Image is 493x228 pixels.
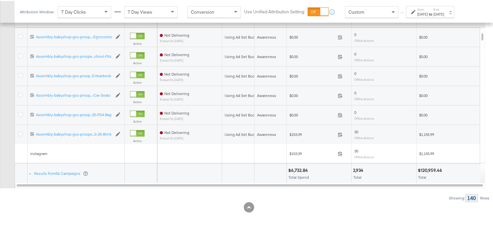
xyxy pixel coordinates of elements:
span: Awareness [257,92,276,97]
label: Active [130,118,145,123]
div: Using Ad Set Budget [225,112,261,117]
label: Start: [417,6,428,11]
span: Awareness [257,34,276,39]
span: 0 [354,31,356,36]
sub: ended on [DATE] [160,77,189,81]
label: Active [130,138,145,142]
div: Results from56 Campaigns [29,163,89,182]
span: 0 [354,70,356,75]
sub: ended on [DATE] [160,97,189,100]
div: Using Ad Set Budget [225,92,261,97]
span: ↑ [399,11,405,13]
span: 30 [354,148,358,152]
div: Showing: [449,195,465,199]
span: $0.00 [289,73,335,78]
label: Active [130,79,145,84]
sub: ended on [DATE] [160,58,189,61]
span: 7 Day Clicks [61,8,86,14]
sub: Offline Actions [354,135,374,139]
div: Using Ad Set Budget [225,53,261,58]
div: Using Ad Set Budget [225,34,261,39]
label: Use Unified Attribution Setting: [244,8,305,14]
a: Assembly-babyshop-gcc-prospe...S-25-Blink [36,131,112,136]
span: $0.00 [289,34,335,39]
div: Rows [480,195,490,199]
span: 0 [354,51,356,55]
div: 2,934 [353,166,365,173]
div: $120,959.46 [418,166,444,173]
div: Results from 56 Campaigns [34,170,88,175]
span: 0 [354,90,356,94]
a: Assembly-babyshop-gcc-prosp...25-PS4-Bag [36,111,112,117]
span: Awareness [257,73,276,78]
span: Custom [348,8,364,14]
span: instagram [30,150,47,155]
div: Assembly-babyshop-gcc-prosp...25-PS4-Bag [36,111,112,116]
label: Active [130,60,145,64]
label: Active [130,41,145,45]
span: Awareness [257,53,276,58]
span: Conversion [191,8,214,14]
sub: ended on [DATE] [160,116,189,120]
span: $0.00 [419,73,428,78]
a: Assembly-babyshop-gcc-prospe...chool-Fits [36,53,112,58]
sub: ended on [DATE] [160,136,189,139]
span: Not Delivering [164,32,189,37]
sub: Offline Actions [354,77,374,80]
sub: Offline Actions [354,38,374,42]
sub: Offline Actions [354,154,374,158]
div: Using Ad Set Budget [225,73,261,78]
div: Using Ad Set Budget [225,131,261,136]
span: $153.39 [289,131,335,136]
strong: to [428,11,433,16]
label: End: [433,6,444,11]
span: $0.00 [419,92,428,97]
sub: Offline Actions [354,96,374,100]
span: $0.00 [419,34,428,39]
span: 0 [354,109,356,114]
div: [DATE] [433,11,444,16]
span: $0.00 [419,112,428,116]
div: 140 [465,193,478,201]
span: 7 Day Views [128,8,152,14]
span: Awareness [257,112,276,116]
span: $0.00 [289,53,335,58]
span: 30 [354,128,358,133]
span: $0.00 [419,53,428,58]
sub: ended on [DATE] [160,38,189,42]
a: Assembly-babyshop-gcc-prosp...5-Yearbook [36,72,112,78]
span: $153.39 [289,150,335,155]
label: Active [130,99,145,103]
span: Awareness [257,131,276,136]
span: $0.00 [289,112,335,116]
span: Not Delivering [164,51,189,56]
span: $1,155.99 [419,131,434,136]
span: Not Delivering [164,110,189,114]
span: Not Delivering [164,90,189,95]
span: $0.00 [289,92,335,97]
span: $1,155.99 [419,150,434,155]
span: Not Delivering [164,71,189,76]
sub: Offline Actions [354,115,374,119]
div: $6,732.84 [288,166,310,173]
sub: Offline Actions [354,57,374,61]
span: Total [418,174,426,179]
span: Total Spend [288,174,309,179]
div: Assembly-babyshop-gcc-prosp...5-Yearbook [36,72,112,78]
a: Assembly-babyshop-gcc-prosp...-Egronomic [36,33,112,39]
span: Not Delivering [164,129,189,134]
a: Assembly-babyshop-gcc-prosp...-Car-Seats [36,92,112,97]
span: Total [353,174,361,179]
div: [DATE] [417,11,428,16]
div: Attribution Window: [19,9,54,13]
